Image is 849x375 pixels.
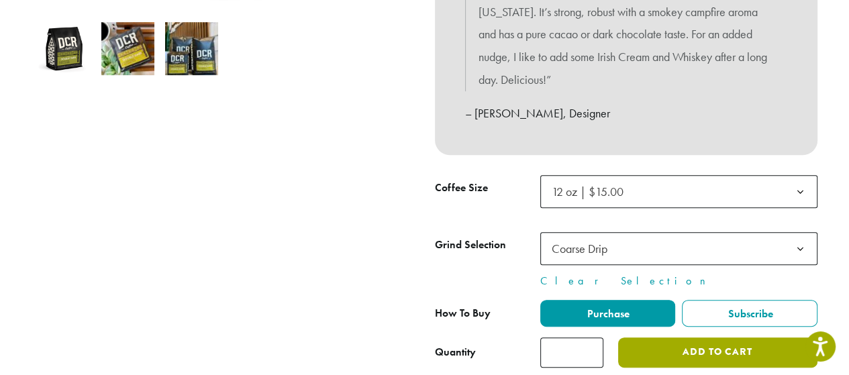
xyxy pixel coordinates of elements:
span: Subscribe [726,307,773,321]
span: Coarse Drip [540,232,817,265]
p: – [PERSON_NAME], Designer [465,102,787,125]
div: Quantity [435,344,476,360]
span: Coarse Drip [546,235,621,262]
a: Clear Selection [540,273,817,289]
span: Purchase [585,307,630,321]
label: Grind Selection [435,235,540,255]
span: 12 oz | $15.00 [552,184,623,199]
span: How To Buy [435,306,491,320]
img: Double Dark - Image 2 [101,22,154,75]
span: Coarse Drip [552,241,607,256]
button: Add to cart [618,337,817,368]
span: 12 oz | $15.00 [540,175,817,208]
label: Coffee Size [435,178,540,198]
span: 12 oz | $15.00 [546,178,637,205]
img: Double Dark [38,22,91,75]
input: Product quantity [540,337,603,368]
img: Double Dark - Image 3 [165,22,218,75]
